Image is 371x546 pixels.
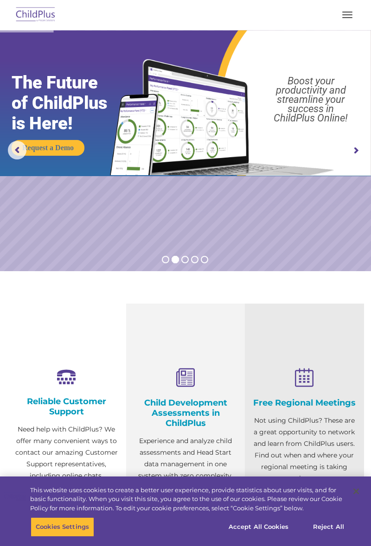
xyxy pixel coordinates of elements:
[133,398,238,428] h4: Child Development Assessments in ChildPlus
[256,76,366,123] rs-layer: Boost your productivity and streamline your success in ChildPlus Online!
[14,4,58,26] img: ChildPlus by Procare Solutions
[14,424,119,505] p: Need help with ChildPlus? We offer many convenient ways to contact our amazing Customer Support r...
[252,415,357,484] p: Not using ChildPlus? These are a great opportunity to network and learn from ChildPlus users. Fin...
[346,481,366,502] button: Close
[12,72,130,133] rs-layer: The Future of ChildPlus is Here!
[300,517,358,537] button: Reject All
[31,517,94,537] button: Cookies Settings
[14,396,119,417] h4: Reliable Customer Support
[30,486,345,513] div: This website uses cookies to create a better user experience, provide statistics about user visit...
[252,398,357,408] h4: Free Regional Meetings
[12,140,84,156] a: Request a Demo
[133,435,238,505] p: Experience and analyze child assessments and Head Start data management in one system with zero c...
[224,517,294,537] button: Accept All Cookies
